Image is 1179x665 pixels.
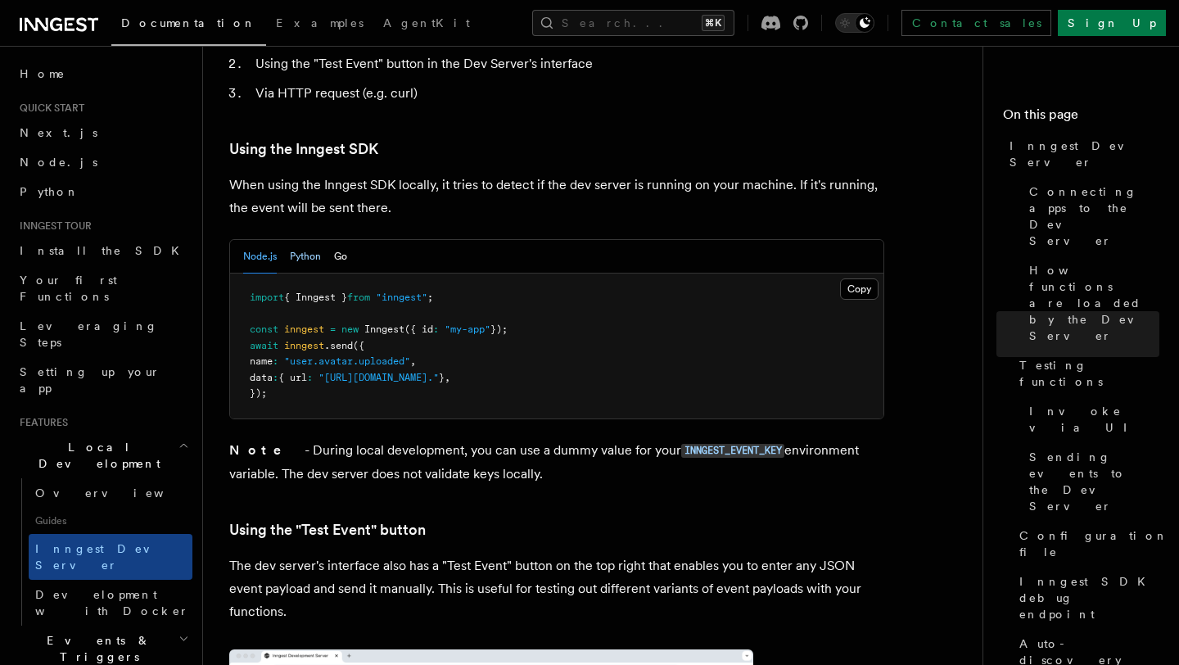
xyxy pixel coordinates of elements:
[278,372,307,383] span: { url
[266,5,373,44] a: Examples
[243,240,277,274] button: Node.js
[284,323,324,335] span: inngest
[20,244,189,257] span: Install the SDK
[1013,521,1159,567] a: Configuration file
[290,240,321,274] button: Python
[250,355,273,367] span: name
[111,5,266,46] a: Documentation
[13,439,178,472] span: Local Development
[307,372,313,383] span: :
[229,442,305,458] strong: Note
[229,518,426,541] a: Using the "Test Event" button
[251,52,884,75] li: Using the "Test Event" button in the Dev Server's interface
[1010,138,1159,170] span: Inngest Dev Server
[20,365,160,395] span: Setting up your app
[1029,403,1159,436] span: Invoke via UI
[1013,351,1159,396] a: Testing functions
[445,323,490,335] span: "my-app"
[1023,396,1159,442] a: Invoke via UI
[229,439,884,486] p: - During local development, you can use a dummy value for your environment variable. The dev serv...
[276,16,364,29] span: Examples
[229,174,884,219] p: When using the Inngest SDK locally, it tries to detect if the dev server is running on your machi...
[20,156,97,169] span: Node.js
[353,340,364,351] span: ({
[1023,256,1159,351] a: How functions are loaded by the Dev Server
[20,319,158,349] span: Leveraging Steps
[251,82,884,105] li: Via HTTP request (e.g. curl)
[284,340,324,351] span: inngest
[229,138,378,161] a: Using the Inngest SDK
[35,542,175,572] span: Inngest Dev Server
[410,355,416,367] span: ,
[35,486,204,500] span: Overview
[681,444,784,458] code: INNGEST_EVENT_KEY
[334,240,347,274] button: Go
[840,278,879,300] button: Copy
[284,292,347,303] span: { Inngest }
[250,340,278,351] span: await
[13,311,192,357] a: Leveraging Steps
[318,372,439,383] span: "[URL][DOMAIN_NAME]."
[1058,10,1166,36] a: Sign Up
[1003,131,1159,177] a: Inngest Dev Server
[1003,105,1159,131] h4: On this page
[901,10,1051,36] a: Contact sales
[250,292,284,303] span: import
[13,177,192,206] a: Python
[1029,449,1159,514] span: Sending events to the Dev Server
[702,15,725,31] kbd: ⌘K
[1029,183,1159,249] span: Connecting apps to the Dev Server
[433,323,439,335] span: :
[13,632,178,665] span: Events & Triggers
[1019,573,1159,622] span: Inngest SDK debug endpoint
[20,274,117,303] span: Your first Functions
[13,59,192,88] a: Home
[373,5,480,44] a: AgentKit
[250,387,267,399] span: });
[20,126,97,139] span: Next.js
[532,10,734,36] button: Search...⌘K
[13,478,192,626] div: Local Development
[364,323,404,335] span: Inngest
[284,355,410,367] span: "user.avatar.uploaded"
[13,102,84,115] span: Quick start
[490,323,508,335] span: });
[376,292,427,303] span: "inngest"
[835,13,874,33] button: Toggle dark mode
[13,265,192,311] a: Your first Functions
[229,554,884,623] p: The dev server's interface also has a "Test Event" button on the top right that enables you to en...
[273,372,278,383] span: :
[324,340,353,351] span: .send
[250,323,278,335] span: const
[439,372,445,383] span: }
[347,292,370,303] span: from
[445,372,450,383] span: ,
[383,16,470,29] span: AgentKit
[681,442,784,458] a: INNGEST_EVENT_KEY
[1019,357,1159,390] span: Testing functions
[13,236,192,265] a: Install the SDK
[121,16,256,29] span: Documentation
[20,66,65,82] span: Home
[20,185,79,198] span: Python
[29,508,192,534] span: Guides
[29,534,192,580] a: Inngest Dev Server
[1029,262,1159,344] span: How functions are loaded by the Dev Server
[404,323,433,335] span: ({ id
[13,118,192,147] a: Next.js
[273,355,278,367] span: :
[250,372,273,383] span: data
[29,580,192,626] a: Development with Docker
[13,357,192,403] a: Setting up your app
[13,219,92,233] span: Inngest tour
[35,588,189,617] span: Development with Docker
[13,416,68,429] span: Features
[1023,442,1159,521] a: Sending events to the Dev Server
[29,478,192,508] a: Overview
[1019,527,1168,560] span: Configuration file
[341,323,359,335] span: new
[330,323,336,335] span: =
[13,432,192,478] button: Local Development
[1023,177,1159,256] a: Connecting apps to the Dev Server
[13,147,192,177] a: Node.js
